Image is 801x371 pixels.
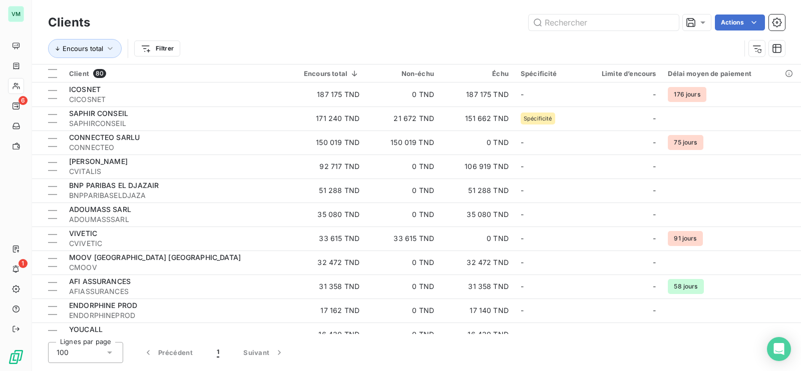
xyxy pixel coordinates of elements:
[521,258,524,266] span: -
[287,130,365,154] td: 150 019 TND
[69,214,281,224] span: ADOUMASSSARL
[371,69,434,77] div: Non-échu
[668,231,702,246] span: 91 jours
[668,69,795,77] div: Délai moyen de paiement
[440,178,515,202] td: 51 288 TND
[69,229,97,237] span: VIVETIC
[365,82,440,106] td: 0 TND
[365,106,440,130] td: 21 672 TND
[287,274,365,298] td: 31 358 TND
[715,14,765,30] button: Actions
[365,298,440,322] td: 0 TND
[287,202,365,226] td: 35 080 TND
[521,90,524,98] span: -
[287,154,365,178] td: 92 717 TND
[440,250,515,274] td: 32 472 TND
[653,329,656,339] span: -
[69,238,281,248] span: CVIVETIC
[69,69,89,77] span: Client
[48,13,90,31] h3: Clients
[69,262,281,272] span: CMOOV
[668,87,706,102] span: 176 jours
[69,253,241,261] span: MOOV [GEOGRAPHIC_DATA] [GEOGRAPHIC_DATA]
[287,82,365,106] td: 187 175 TND
[653,257,656,267] span: -
[69,94,281,104] span: CICOSNET
[69,181,159,189] span: BNP PARIBAS EL DJAZAIR
[293,69,359,77] div: Encours total
[69,286,281,296] span: AFIASSURANCES
[440,202,515,226] td: 35 080 TND
[446,69,509,77] div: Échu
[365,226,440,250] td: 33 615 TND
[57,347,69,357] span: 100
[521,69,579,77] div: Spécificité
[69,166,281,176] span: CVITALIS
[653,161,656,171] span: -
[653,185,656,195] span: -
[440,298,515,322] td: 17 140 TND
[365,250,440,274] td: 0 TND
[365,322,440,346] td: 0 TND
[440,82,515,106] td: 187 175 TND
[69,142,281,152] span: CONNECTEO
[93,69,106,78] span: 80
[69,205,131,213] span: ADOUMASS SARL
[521,210,524,218] span: -
[365,202,440,226] td: 0 TND
[365,178,440,202] td: 0 TND
[521,306,524,314] span: -
[287,106,365,130] td: 171 240 TND
[19,259,28,268] span: 1
[19,96,28,105] span: 6
[69,310,281,320] span: ENDORPHINEPROD
[440,226,515,250] td: 0 TND
[63,44,103,52] span: Encours total
[287,250,365,274] td: 32 472 TND
[131,342,205,363] button: Précédent
[440,322,515,346] td: 16 430 TND
[440,106,515,130] td: 151 662 TND
[8,6,24,22] div: VM
[69,277,131,285] span: AFI ASSURANCES
[69,157,128,165] span: [PERSON_NAME]
[653,113,656,123] span: -
[287,298,365,322] td: 17 162 TND
[668,279,703,294] span: 58 jours
[521,234,524,242] span: -
[521,138,524,146] span: -
[529,14,679,30] input: Rechercher
[69,109,128,117] span: SAPHIR CONSEIL
[521,330,524,338] span: -
[653,209,656,219] span: -
[440,274,515,298] td: 31 358 TND
[440,130,515,154] td: 0 TND
[287,322,365,346] td: 16 430 TND
[69,325,103,333] span: YOUCALL
[8,349,24,365] img: Logo LeanPay
[521,162,524,170] span: -
[217,347,219,357] span: 1
[521,186,524,194] span: -
[48,39,122,58] button: Encours total
[69,85,101,93] span: ICOSNET
[440,154,515,178] td: 106 919 TND
[205,342,231,363] button: 1
[287,226,365,250] td: 33 615 TND
[231,342,296,363] button: Suivant
[591,69,656,77] div: Limite d’encours
[69,118,281,128] span: SAPHIRCONSEIL
[767,337,791,361] div: Open Intercom Messenger
[668,135,703,150] span: 75 jours
[653,305,656,315] span: -
[524,115,552,121] span: Spécificité
[653,137,656,147] span: -
[653,281,656,291] span: -
[365,274,440,298] td: 0 TND
[69,133,140,141] span: CONNECTEO SARLU
[134,40,180,56] button: Filtrer
[69,190,281,200] span: BNPPARIBASELDJAZA
[365,154,440,178] td: 0 TND
[521,282,524,290] span: -
[69,301,137,309] span: ENDORPHINE PROD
